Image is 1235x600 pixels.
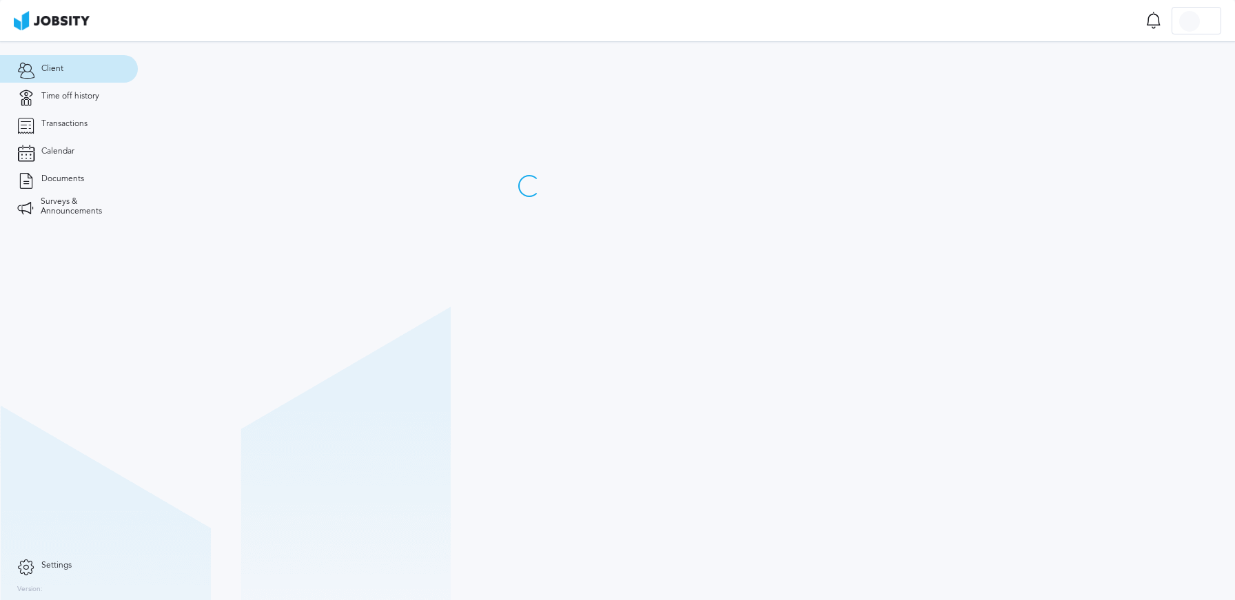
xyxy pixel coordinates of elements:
span: Surveys & Announcements [41,197,121,216]
span: Settings [41,561,72,570]
span: Time off history [41,92,99,101]
img: ab4bad089aa723f57921c736e9817d99.png [14,11,90,30]
span: Documents [41,174,84,184]
label: Version: [17,586,43,594]
span: Client [41,64,63,74]
span: Transactions [41,119,88,129]
span: Calendar [41,147,74,156]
